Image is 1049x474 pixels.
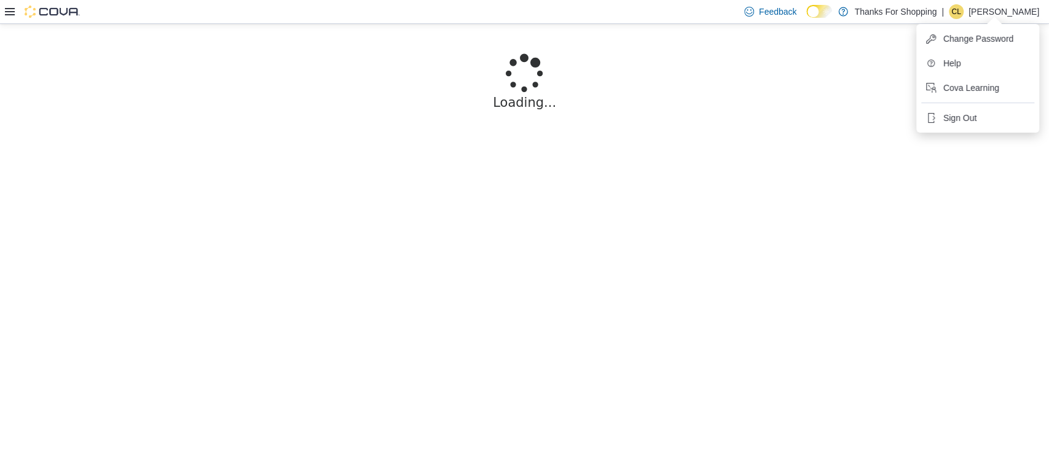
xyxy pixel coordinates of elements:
p: | [941,4,944,19]
span: Cova Learning [943,82,999,94]
input: Dark Mode [806,5,832,18]
p: [PERSON_NAME] [968,4,1039,19]
span: Help [943,57,961,69]
button: Sign Out [921,108,1034,128]
button: Cova Learning [921,78,1034,98]
img: Cova [25,6,80,18]
span: Change Password [943,33,1013,45]
span: CL [951,4,961,19]
span: Feedback [759,6,796,18]
button: Help [921,53,1034,73]
div: Chantel Leblanc [949,4,964,19]
span: Sign Out [943,112,976,124]
p: Thanks For Shopping [854,4,937,19]
button: Change Password [921,29,1034,49]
